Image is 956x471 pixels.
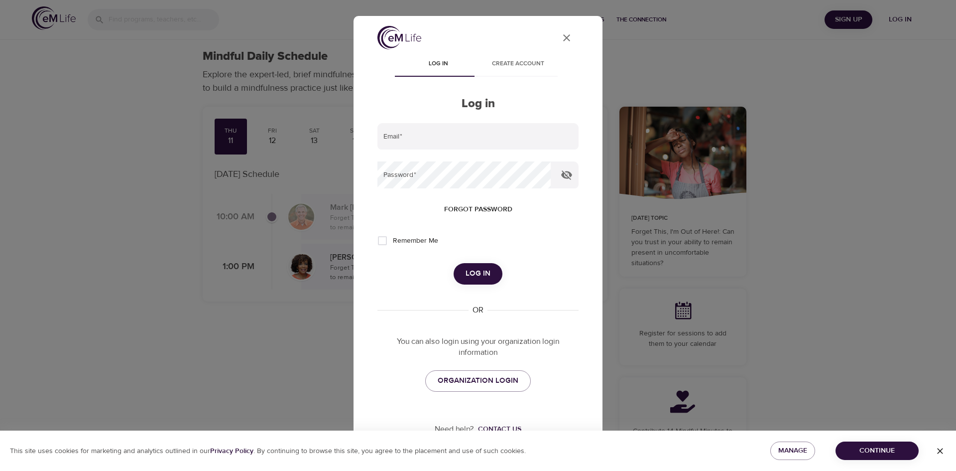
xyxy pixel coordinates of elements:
[474,424,521,434] a: Contact us
[377,26,421,49] img: logo
[778,445,807,457] span: Manage
[454,263,502,284] button: Log in
[435,424,474,435] p: Need help?
[393,236,438,246] span: Remember Me
[440,200,516,219] button: Forgot password
[438,374,518,387] span: ORGANIZATION LOGIN
[210,447,253,456] b: Privacy Policy
[377,97,579,111] h2: Log in
[425,370,531,391] a: ORGANIZATION LOGIN
[377,336,579,359] p: You can also login using your organization login information
[404,59,472,69] span: Log in
[484,59,552,69] span: Create account
[843,445,911,457] span: Continue
[444,203,512,216] span: Forgot password
[469,305,487,316] div: OR
[478,424,521,434] div: Contact us
[555,26,579,50] button: close
[466,267,490,280] span: Log in
[377,53,579,77] div: disabled tabs example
